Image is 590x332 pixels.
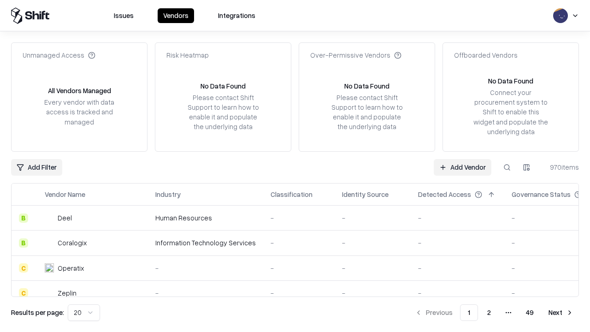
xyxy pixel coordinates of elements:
div: 970 items [542,162,579,172]
p: Results per page: [11,308,64,317]
div: Please contact Shift Support to learn how to enable it and populate the underlying data [185,93,261,132]
button: Vendors [158,8,194,23]
div: Detected Access [418,190,471,199]
div: - [342,263,403,273]
div: Human Resources [155,213,256,223]
div: Unmanaged Access [23,50,95,60]
img: Operatix [45,263,54,273]
div: - [342,288,403,298]
img: Coralogix [45,238,54,248]
div: Risk Heatmap [166,50,209,60]
div: - [418,263,497,273]
div: No Data Found [201,81,246,91]
div: Coralogix [58,238,87,248]
div: B [19,213,28,223]
button: Integrations [212,8,261,23]
nav: pagination [409,304,579,321]
div: Operatix [58,263,84,273]
div: All Vendors Managed [48,86,111,95]
div: C [19,263,28,273]
div: - [342,238,403,248]
div: Industry [155,190,181,199]
div: - [271,238,327,248]
button: 2 [480,304,498,321]
button: Next [543,304,579,321]
div: - [271,213,327,223]
div: Vendor Name [45,190,85,199]
div: Connect your procurement system to Shift to enable this widget and populate the underlying data [472,88,549,136]
div: - [418,213,497,223]
div: Offboarded Vendors [454,50,518,60]
div: - [155,263,256,273]
div: Over-Permissive Vendors [310,50,401,60]
div: No Data Found [344,81,389,91]
div: B [19,238,28,248]
div: Classification [271,190,313,199]
div: Please contact Shift Support to learn how to enable it and populate the underlying data [329,93,405,132]
div: Governance Status [512,190,571,199]
div: - [342,213,403,223]
div: Information Technology Services [155,238,256,248]
div: - [155,288,256,298]
button: 1 [460,304,478,321]
a: Add Vendor [434,159,491,176]
div: C [19,288,28,297]
button: 49 [519,304,541,321]
div: - [271,263,327,273]
div: Every vendor with data access is tracked and managed [41,97,118,126]
button: Issues [108,8,139,23]
div: - [271,288,327,298]
button: Add Filter [11,159,62,176]
div: Zeplin [58,288,77,298]
div: Deel [58,213,72,223]
img: Deel [45,213,54,223]
img: Zeplin [45,288,54,297]
div: - [418,288,497,298]
div: No Data Found [488,76,533,86]
div: - [418,238,497,248]
div: Identity Source [342,190,389,199]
